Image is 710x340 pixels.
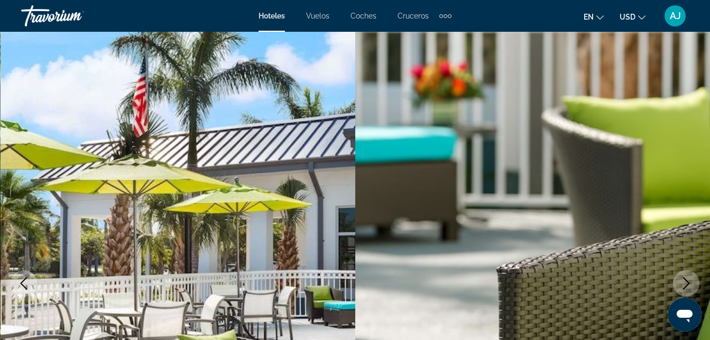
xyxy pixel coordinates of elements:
button: Cambiar idioma [584,9,604,24]
button: Elementos de navegación adicionales [439,7,451,24]
span: AJ [670,11,681,21]
a: Travorium [21,2,127,30]
a: Cruceros [398,12,429,20]
button: Imagen anterior [11,270,37,297]
button: Siguiente imagen [673,270,699,297]
span: USD [620,13,635,21]
a: Hoteles [259,12,285,20]
a: Coches [351,12,376,20]
button: Cambiar moneda [620,9,646,24]
iframe: Botón para iniciar la ventana de mensajería [668,298,702,332]
a: Vuelos [306,12,329,20]
button: Menú de usuario [661,5,689,27]
span: en [584,13,594,21]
